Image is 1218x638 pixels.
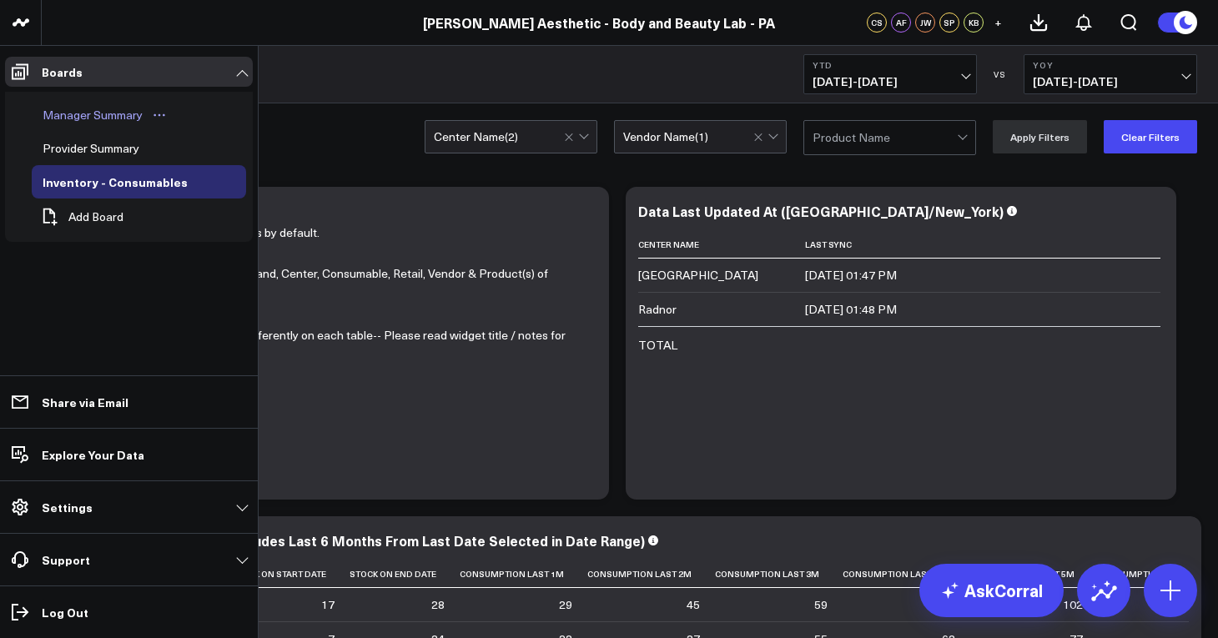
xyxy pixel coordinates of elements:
[71,264,584,304] p: Use filters to narrow down to the Brand, Center, Consumable, Retail, Vendor & Product(s) of inter...
[994,17,1002,28] span: +
[42,553,90,566] p: Support
[38,172,192,192] div: Inventory - Consumables
[805,267,897,284] div: [DATE] 01:47 PM
[460,560,587,588] th: Consumption Last 1m
[638,337,677,354] div: TOTAL
[891,13,911,33] div: AF
[638,231,805,259] th: Center Name
[1024,54,1197,94] button: YoY[DATE]-[DATE]
[68,210,123,224] span: Add Board
[38,105,147,125] div: Manager Summary
[42,65,83,78] p: Boards
[1104,120,1197,153] button: Clear Filters
[231,560,350,588] th: Stock On Start Date
[939,13,959,33] div: SP
[623,130,708,143] div: Vendor Name ( 1 )
[638,301,677,318] div: Radnor
[964,13,984,33] div: KB
[431,596,445,613] div: 28
[42,448,144,461] p: Explore Your Data
[32,132,175,165] a: Provider SummaryOpen board menu
[919,564,1064,617] a: AskCorral
[687,596,700,613] div: 45
[587,560,715,588] th: Consumption Last 2m
[813,60,968,70] b: YTD
[715,560,843,588] th: Consumption Last 3m
[38,138,143,158] div: Provider Summary
[985,69,1015,79] div: VS
[970,560,1098,588] th: Consumption Last 5m
[5,597,253,627] a: Log Out
[42,500,93,514] p: Settings
[805,301,897,318] div: [DATE] 01:48 PM
[813,75,968,88] span: [DATE] - [DATE]
[42,605,88,619] p: Log Out
[803,54,977,94] button: YTD[DATE]-[DATE]
[805,231,1160,259] th: Last Sync
[915,13,935,33] div: JW
[42,395,128,409] p: Share via Email
[350,560,460,588] th: Stock On End Date
[988,13,1008,33] button: +
[71,223,596,483] div: Each table will ONLY show 500 rows by default.
[434,130,518,143] div: Center Name ( 2 )
[147,108,172,122] button: Open board menu
[638,267,758,284] div: [GEOGRAPHIC_DATA]
[993,120,1087,153] button: Apply Filters
[71,531,645,550] div: Historical Consumption (Includes Last 6 Months From Last Date Selected in Date Range)
[1033,60,1188,70] b: YoY
[32,165,224,198] a: Inventory - ConsumablesOpen board menu
[32,98,179,132] a: Manager SummaryOpen board menu
[71,325,584,366] p: Date range selector may behave differently on each table-- Please read widget title / notes for m...
[1033,75,1188,88] span: [DATE] - [DATE]
[423,13,775,32] a: [PERSON_NAME] Aesthetic - Body and Beauty Lab - PA
[843,560,970,588] th: Consumption Last 4m
[867,13,887,33] div: CS
[32,198,132,235] button: Add Board
[814,596,828,613] div: 59
[638,202,1004,220] div: Data Last Updated At ([GEOGRAPHIC_DATA]/New_York)
[559,596,572,613] div: 29
[321,596,335,613] div: 17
